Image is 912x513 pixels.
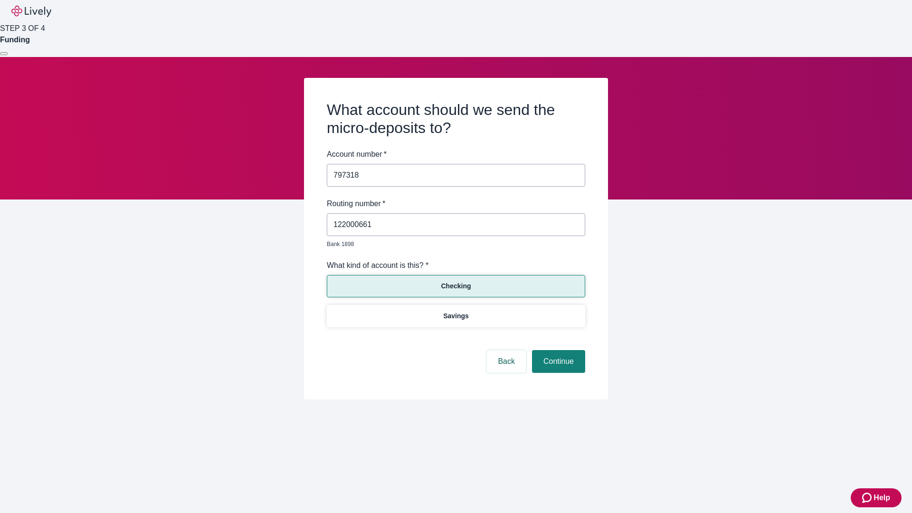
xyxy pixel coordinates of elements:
h2: What account should we send the micro-deposits to? [327,101,585,137]
button: Back [486,350,526,373]
label: Routing number [327,198,385,209]
svg: Zendesk support icon [862,492,874,503]
label: What kind of account is this? * [327,260,428,271]
button: Savings [327,305,585,327]
p: Savings [443,311,469,321]
p: Checking [441,281,471,291]
button: Checking [327,275,585,297]
span: Help [874,492,890,503]
button: Zendesk support iconHelp [851,488,902,507]
label: Account number [327,149,387,160]
button: Continue [532,350,585,373]
p: Bank 1898 [327,240,579,248]
img: Lively [11,6,51,17]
